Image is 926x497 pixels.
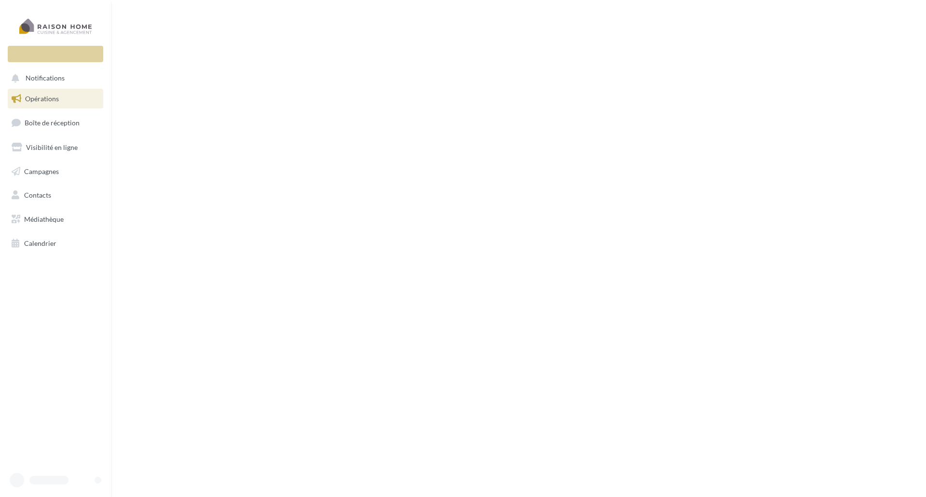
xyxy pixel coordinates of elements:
span: Contacts [24,191,51,199]
a: Visibilité en ligne [6,137,105,158]
span: Calendrier [24,239,56,247]
a: Contacts [6,185,105,205]
span: Notifications [26,74,65,82]
span: Visibilité en ligne [26,143,78,151]
span: Opérations [25,94,59,103]
a: Campagnes [6,161,105,182]
a: Opérations [6,89,105,109]
span: Boîte de réception [25,119,80,127]
div: Nouvelle campagne [8,46,103,62]
a: Boîte de réception [6,112,105,133]
a: Calendrier [6,233,105,254]
span: Campagnes [24,167,59,175]
span: Médiathèque [24,215,64,223]
a: Médiathèque [6,209,105,229]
